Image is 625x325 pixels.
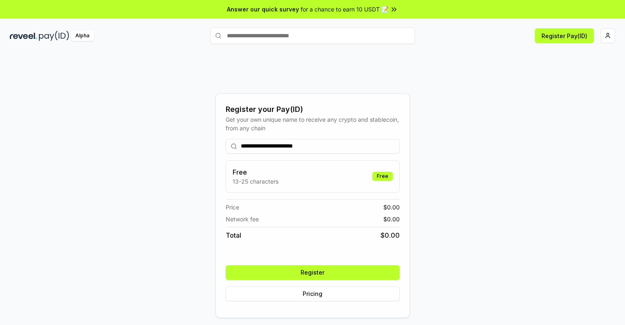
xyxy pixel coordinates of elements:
[39,31,69,41] img: pay_id
[233,177,279,186] p: 13-25 characters
[226,203,239,211] span: Price
[535,28,594,43] button: Register Pay(ID)
[226,230,241,240] span: Total
[226,265,400,280] button: Register
[383,203,400,211] span: $ 0.00
[226,286,400,301] button: Pricing
[10,31,37,41] img: reveel_dark
[226,215,259,223] span: Network fee
[301,5,388,14] span: for a chance to earn 10 USDT 📝
[380,230,400,240] span: $ 0.00
[227,5,299,14] span: Answer our quick survey
[71,31,94,41] div: Alpha
[226,104,400,115] div: Register your Pay(ID)
[372,172,393,181] div: Free
[383,215,400,223] span: $ 0.00
[233,167,279,177] h3: Free
[226,115,400,132] div: Get your own unique name to receive any crypto and stablecoin, from any chain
